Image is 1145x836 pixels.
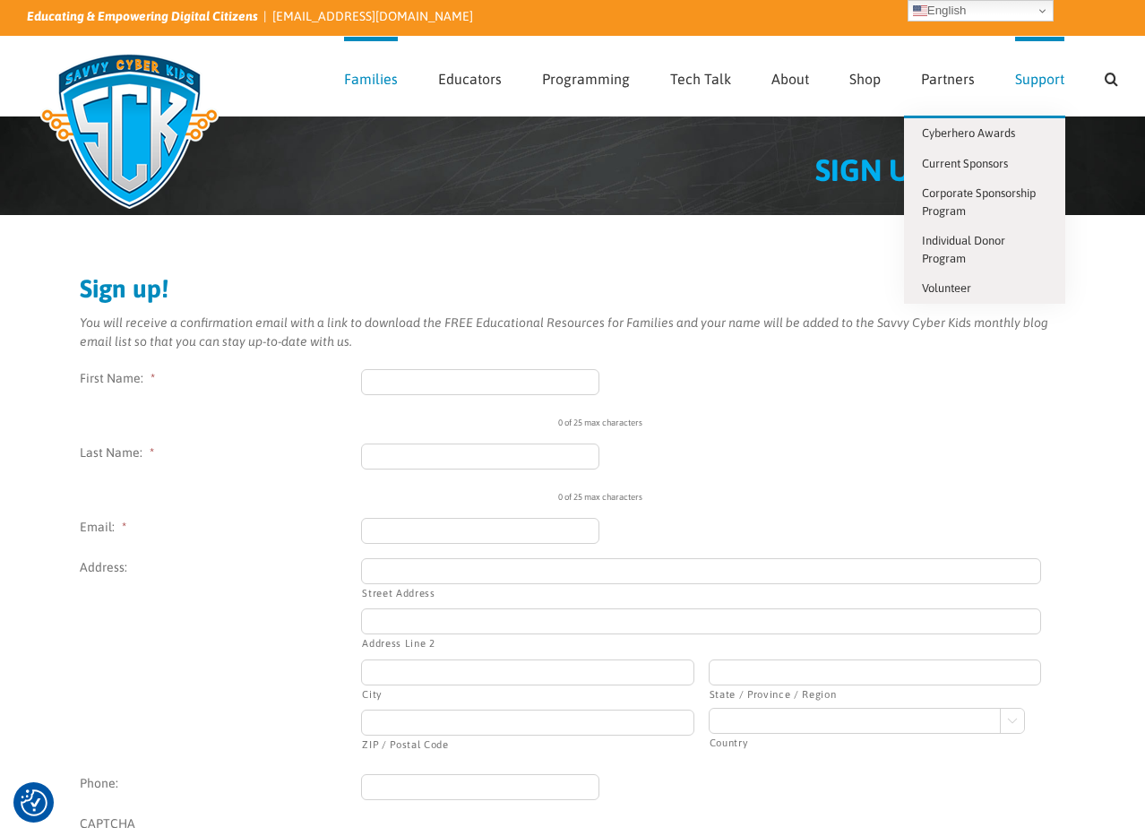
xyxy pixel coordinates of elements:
[80,369,361,388] label: First Name:
[80,774,361,793] label: Phone:
[921,37,975,116] a: Partners
[80,518,361,537] label: Email:
[21,789,47,816] button: Consent Preferences
[27,9,258,23] i: Educating & Empowering Digital Citizens
[344,37,1118,116] nav: Main Menu
[80,315,1048,349] em: You will receive a confirmation email with a link to download the FREE Educational Resources for ...
[542,37,630,116] a: Programming
[710,735,1041,750] label: Country
[904,273,1065,304] a: Volunteer
[921,72,975,86] span: Partners
[272,9,473,23] a: [EMAIL_ADDRESS][DOMAIN_NAME]
[1105,37,1118,116] a: Search
[904,118,1065,149] a: Cyberhero Awards
[904,226,1065,273] a: Individual Donor Program
[21,789,47,816] img: Revisit consent button
[438,37,502,116] a: Educators
[922,186,1036,218] span: Corporate Sponsorship Program
[1015,37,1064,116] a: Support
[362,737,693,752] label: ZIP / Postal Code
[815,152,1064,187] span: SIGN UP: FAMILIES
[913,4,927,18] img: en
[362,635,1041,651] label: Address Line 2
[1015,72,1064,86] span: Support
[80,558,361,577] label: Address:
[362,686,693,702] label: City
[80,276,1065,301] h2: Sign up!
[922,126,1015,140] span: Cyberhero Awards
[904,178,1065,226] a: Corporate Sponsorship Program
[849,72,881,86] span: Shop
[344,72,398,86] span: Families
[344,37,398,116] a: Families
[771,37,809,116] a: About
[542,72,630,86] span: Programming
[27,41,232,220] img: Savvy Cyber Kids Logo
[80,814,361,833] label: CAPTCHA
[670,72,731,86] span: Tech Talk
[922,157,1008,170] span: Current Sponsors
[922,281,971,295] span: Volunteer
[904,149,1065,179] a: Current Sponsors
[362,585,1041,600] label: Street Address
[771,72,809,86] span: About
[849,37,881,116] a: Shop
[922,234,1005,265] span: Individual Donor Program
[710,686,1041,702] label: State / Province / Region
[80,444,361,462] label: Last Name:
[670,37,731,116] a: Tech Talk
[438,72,502,86] span: Educators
